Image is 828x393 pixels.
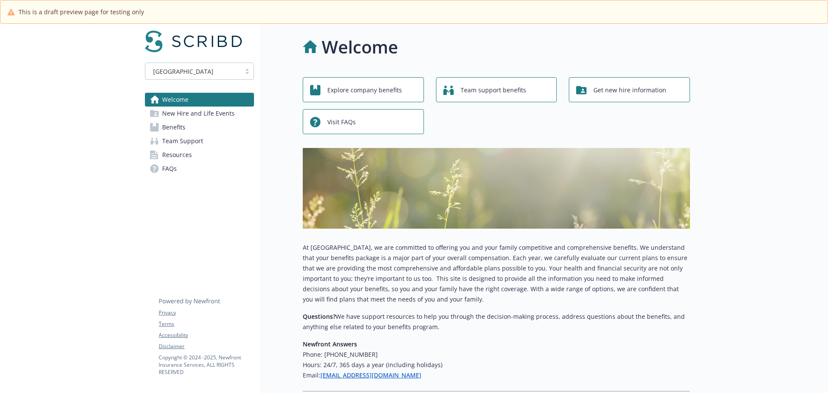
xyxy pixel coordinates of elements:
[162,107,235,120] span: New Hire and Life Events
[145,93,254,107] a: Welcome
[162,120,185,134] span: Benefits
[327,82,402,98] span: Explore company benefits
[593,82,666,98] span: Get new hire information
[162,162,177,176] span: FAQs
[159,331,254,339] a: Accessibility
[303,109,424,134] button: Visit FAQs
[159,354,254,376] p: Copyright © 2024 - 2025 , Newfront Insurance Services, ALL RIGHTS RESERVED
[303,312,336,321] strong: Questions?
[19,7,144,16] span: This is a draft preview page for testing only
[145,162,254,176] a: FAQs
[145,134,254,148] a: Team Support
[162,93,188,107] span: Welcome
[303,360,690,370] h6: Hours: 24/7, 365 days a year (including holidays)​
[461,82,526,98] span: Team support benefits
[569,77,690,102] button: Get new hire information
[303,242,690,305] p: At [GEOGRAPHIC_DATA], we are committed to offering you and your family competitive and comprehens...
[327,114,356,130] span: Visit FAQs
[303,349,690,360] h6: Phone: [PHONE_NUMBER]
[153,67,213,76] span: [GEOGRAPHIC_DATA]
[303,311,690,332] p: We have support resources to help you through the decision-making process, address questions abou...
[436,77,557,102] button: Team support benefits
[303,370,690,380] h6: Email:
[145,120,254,134] a: Benefits
[150,67,236,76] span: [GEOGRAPHIC_DATA]
[162,148,192,162] span: Resources
[145,107,254,120] a: New Hire and Life Events
[145,148,254,162] a: Resources
[320,371,421,379] a: [EMAIL_ADDRESS][DOMAIN_NAME]
[303,77,424,102] button: Explore company benefits
[159,309,254,317] a: Privacy
[303,148,690,229] img: overview page banner
[159,320,254,328] a: Terms
[159,343,254,350] a: Disclaimer
[303,340,357,348] strong: Newfront Answers
[322,34,398,60] h1: Welcome
[162,134,203,148] span: Team Support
